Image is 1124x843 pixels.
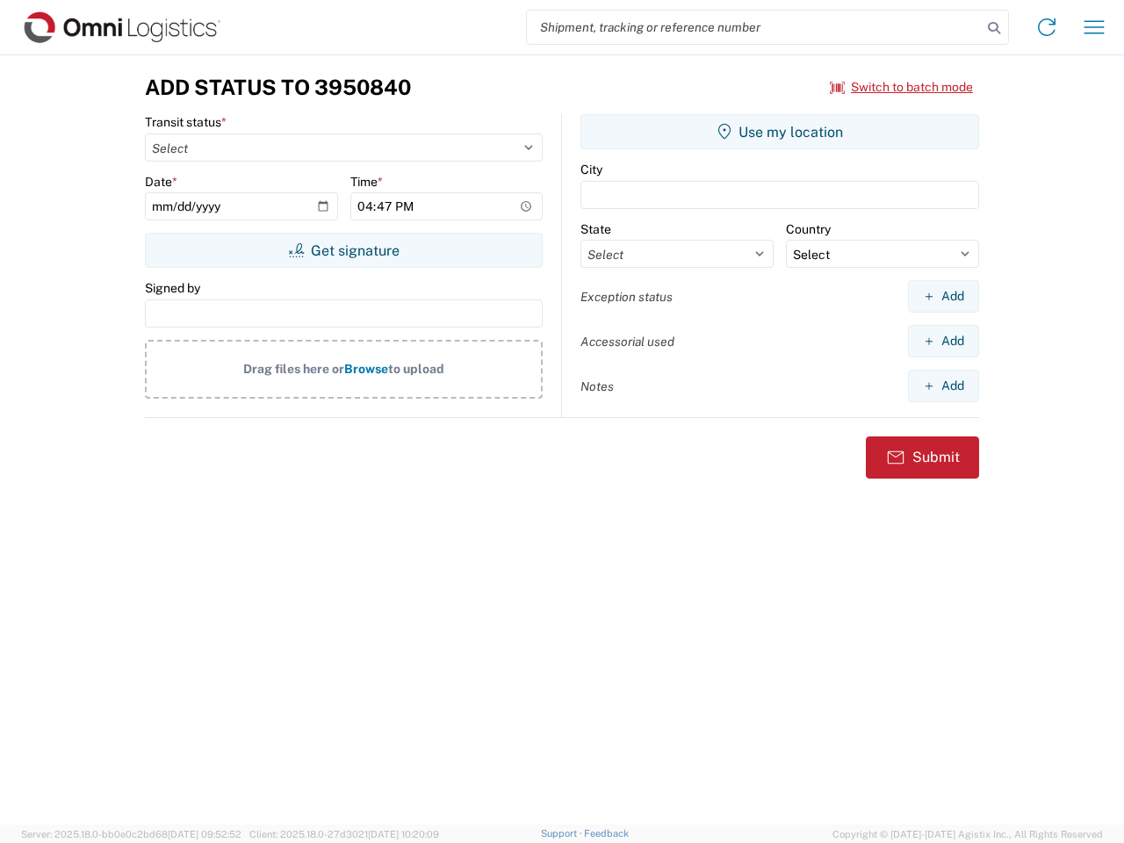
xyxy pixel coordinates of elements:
[580,289,673,305] label: Exception status
[908,370,979,402] button: Add
[830,73,973,102] button: Switch to batch mode
[786,221,831,237] label: Country
[145,114,227,130] label: Transit status
[368,829,439,839] span: [DATE] 10:20:09
[350,174,383,190] label: Time
[168,829,241,839] span: [DATE] 09:52:52
[145,75,411,100] h3: Add Status to 3950840
[344,362,388,376] span: Browse
[145,233,543,268] button: Get signature
[21,829,241,839] span: Server: 2025.18.0-bb0e0c2bd68
[580,221,611,237] label: State
[584,828,629,839] a: Feedback
[145,174,177,190] label: Date
[243,362,344,376] span: Drag files here or
[580,334,674,349] label: Accessorial used
[580,114,979,149] button: Use my location
[908,325,979,357] button: Add
[832,826,1103,842] span: Copyright © [DATE]-[DATE] Agistix Inc., All Rights Reserved
[908,280,979,313] button: Add
[866,436,979,479] button: Submit
[580,162,602,177] label: City
[541,828,585,839] a: Support
[145,280,200,296] label: Signed by
[388,362,444,376] span: to upload
[527,11,982,44] input: Shipment, tracking or reference number
[580,378,614,394] label: Notes
[249,829,439,839] span: Client: 2025.18.0-27d3021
